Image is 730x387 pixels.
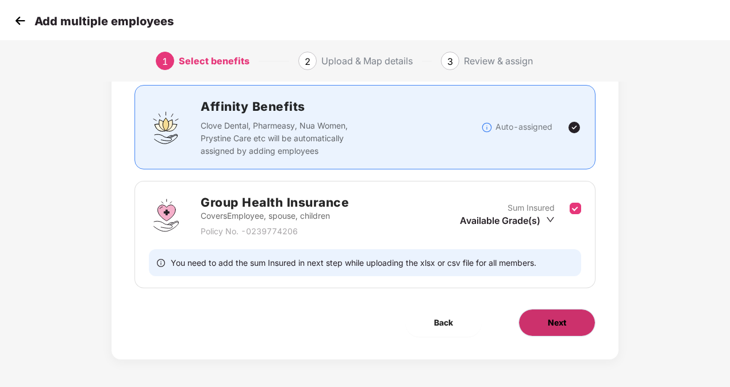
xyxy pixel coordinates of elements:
img: svg+xml;base64,PHN2ZyBpZD0iSW5mb18tXzMyeDMyIiBkYXRhLW5hbWU9IkluZm8gLSAzMngzMiIgeG1sbnM9Imh0dHA6Ly... [481,122,493,133]
span: 3 [447,56,453,67]
span: 1 [162,56,168,67]
img: svg+xml;base64,PHN2ZyBpZD0iVGljay0yNHgyNCIgeG1sbnM9Imh0dHA6Ly93d3cudzMub3JnLzIwMDAvc3ZnIiB3aWR0aD... [567,121,581,134]
p: Covers Employee, spouse, children [201,210,349,222]
h2: Affinity Benefits [201,97,481,116]
p: Sum Insured [508,202,555,214]
p: Auto-assigned [495,121,552,133]
p: Clove Dental, Pharmeasy, Nua Women, Prystine Care etc will be automatically assigned by adding em... [201,119,369,157]
span: 2 [305,56,310,67]
img: svg+xml;base64,PHN2ZyB4bWxucz0iaHR0cDovL3d3dy53My5vcmcvMjAwMC9zdmciIHdpZHRoPSIzMCIgaGVpZ2h0PSIzMC... [11,12,29,29]
img: svg+xml;base64,PHN2ZyBpZD0iR3JvdXBfSGVhbHRoX0luc3VyYW5jZSIgZGF0YS1uYW1lPSJHcm91cCBIZWFsdGggSW5zdX... [149,198,183,233]
span: Next [548,316,566,329]
div: Review & assign [464,52,533,70]
h2: Group Health Insurance [201,193,349,212]
span: info-circle [157,257,165,268]
p: Add multiple employees [34,14,174,28]
div: Select benefits [179,52,249,70]
span: You need to add the sum Insured in next step while uploading the xlsx or csv file for all members. [171,257,536,268]
button: Next [518,309,595,336]
img: svg+xml;base64,PHN2ZyBpZD0iQWZmaW5pdHlfQmVuZWZpdHMiIGRhdGEtbmFtZT0iQWZmaW5pdHkgQmVuZWZpdHMiIHhtbG... [149,110,183,145]
div: Available Grade(s) [460,214,555,227]
div: Upload & Map details [321,52,413,70]
span: Back [434,316,453,329]
p: Policy No. - 0239774206 [201,225,349,238]
button: Back [405,309,482,336]
span: down [546,215,555,224]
